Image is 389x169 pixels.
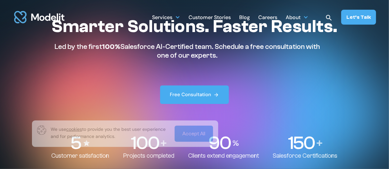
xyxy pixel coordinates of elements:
div: About [286,11,308,23]
div: Customer Stories [189,12,231,24]
img: modelit logo [13,7,66,27]
p: Led by the first Salesforce AI-Certified team. Schedule a free consultation with one of our experts. [51,42,323,60]
img: arrow right [213,92,219,98]
a: Accept All [175,126,213,142]
p: Salesforce Certifications [273,152,338,160]
a: Careers [258,11,277,23]
span: 100% [102,42,120,51]
img: Percentage [232,140,239,146]
p: Customer satisfaction [51,152,109,160]
a: Customer Stories [189,11,231,23]
p: 90 [209,134,230,152]
div: Let’s Talk [346,14,371,21]
p: Projects completed [123,152,174,160]
a: Let’s Talk [341,10,376,25]
a: Free Consultation [160,85,229,104]
p: We use to provide you the best user experience and for performance analytics. [51,126,170,140]
p: 150 [288,134,315,152]
a: home [13,7,66,27]
div: About [286,12,301,24]
a: Blog [239,11,250,23]
div: Careers [258,12,277,24]
p: Clients extend engagement [188,152,259,160]
div: Services [152,12,172,24]
div: Free Consultation [170,91,211,98]
img: Plus [317,140,322,146]
span: cookies [66,126,82,132]
div: Blog [239,12,250,24]
div: Services [152,11,180,23]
